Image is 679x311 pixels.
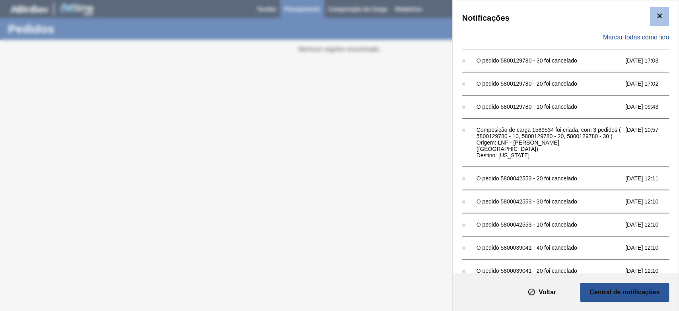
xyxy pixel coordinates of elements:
span: Marcar todas como lido [603,34,669,41]
span: [DATE] 12:10 [625,268,677,274]
div: Destino: [US_STATE] [477,152,621,158]
div: Origem: LNF - [PERSON_NAME] ([GEOGRAPHIC_DATA]) [477,139,621,152]
div: O pedido 5800039041 - 20 foi cancelado [477,268,621,274]
div: O pedido 5800129780 - 30 foi cancelado [477,57,621,64]
div: O pedido 5800039041 - 40 foi cancelado [477,244,621,251]
span: [DATE] 12:10 [625,198,677,205]
span: [DATE] 12:10 [625,244,677,251]
div: Composição de carga 1589534 foi criada, com 3 pedidos ( 5800129780 - 10, 5800129780 - 20, 5800129... [477,127,621,139]
span: [DATE] 12:11 [625,175,677,182]
span: [DATE] 12:10 [625,221,677,228]
div: O pedido 5800129780 - 10 foi cancelado [477,104,621,110]
span: [DATE] 17:03 [625,57,677,64]
div: O pedido 5800129780 - 20 foi cancelado [477,80,621,87]
span: [DATE] 10:57 [625,127,677,158]
div: O pedido 5800042553 - 10 foi cancelado [477,221,621,228]
div: O pedido 5800042553 - 20 foi cancelado [477,175,621,182]
div: O pedido 5800042553 - 30 foi cancelado [477,198,621,205]
span: [DATE] 09:43 [625,104,677,110]
span: [DATE] 17:02 [625,80,677,87]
